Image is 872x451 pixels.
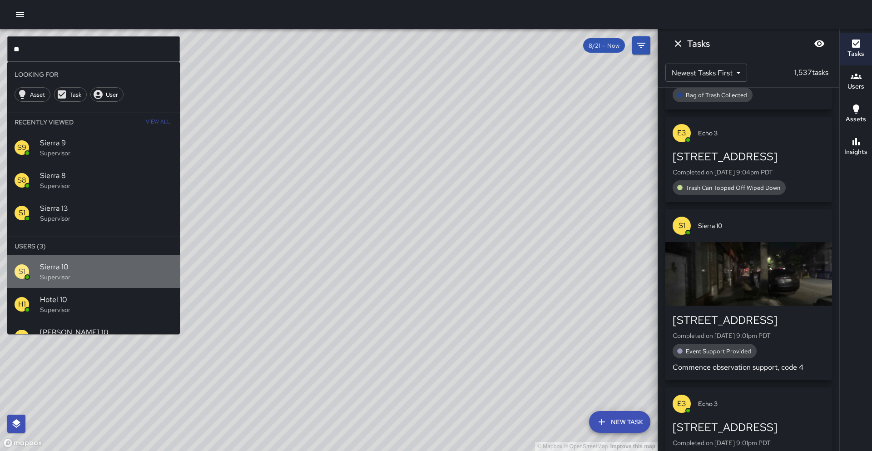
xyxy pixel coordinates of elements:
[679,220,685,231] p: S1
[677,398,686,409] p: E3
[589,411,650,433] button: New Task
[698,129,825,138] span: Echo 3
[665,64,747,82] div: Newest Tasks First
[840,65,872,98] button: Users
[791,67,832,78] p: 1,537 tasks
[846,114,866,124] h6: Assets
[19,208,25,218] p: S1
[40,262,173,273] span: Sierra 10
[7,113,180,131] li: Recently Viewed
[7,65,180,84] li: Looking For
[698,399,825,408] span: Echo 3
[673,420,825,435] div: [STREET_ADDRESS]
[698,221,825,230] span: Sierra 10
[17,175,26,186] p: S8
[40,181,173,190] p: Supervisor
[844,147,867,157] h6: Insights
[673,149,825,164] div: [STREET_ADDRESS]
[665,209,832,380] button: S1Sierra 10[STREET_ADDRESS]Completed on [DATE] 9:01pm PDTEvent Support ProvidedCommence observati...
[673,313,825,327] div: [STREET_ADDRESS]
[40,149,173,158] p: Supervisor
[7,255,180,288] div: S1Sierra 10Supervisor
[25,91,50,99] span: Asset
[665,117,832,202] button: E3Echo 3[STREET_ADDRESS]Completed on [DATE] 9:04pm PDTTrash Can Topped Off Wiped Down
[680,347,757,355] span: Event Support Provided
[90,87,124,102] div: User
[7,288,180,321] div: H1Hotel 10Supervisor
[7,237,180,255] li: Users (3)
[7,164,180,197] div: S8Sierra 8Supervisor
[17,142,26,153] p: S9
[673,362,825,373] p: Commence observation support, code 4
[7,131,180,164] div: S9Sierra 9Supervisor
[840,98,872,131] button: Assets
[7,197,180,229] div: S1Sierra 13Supervisor
[632,36,650,55] button: Filters
[144,113,173,131] button: View All
[18,332,26,342] p: M1
[677,128,686,139] p: E3
[847,82,864,92] h6: Users
[40,214,173,223] p: Supervisor
[101,91,123,99] span: User
[583,42,625,50] span: 8/21 — Now
[40,327,173,338] span: [PERSON_NAME] 10
[40,305,173,314] p: Supervisor
[669,35,687,53] button: Dismiss
[673,331,825,340] p: Completed on [DATE] 9:01pm PDT
[40,294,173,305] span: Hotel 10
[673,438,825,447] p: Completed on [DATE] 9:01pm PDT
[40,273,173,282] p: Supervisor
[847,49,864,59] h6: Tasks
[680,184,786,192] span: Trash Can Topped Off Wiped Down
[54,87,87,102] div: Task
[146,115,170,129] span: View All
[840,33,872,65] button: Tasks
[40,138,173,149] span: Sierra 9
[673,168,825,177] p: Completed on [DATE] 9:04pm PDT
[687,36,710,51] h6: Tasks
[15,87,50,102] div: Asset
[40,203,173,214] span: Sierra 13
[40,170,173,181] span: Sierra 8
[7,321,180,353] div: M1[PERSON_NAME] 10Supervisor
[840,131,872,164] button: Insights
[18,299,26,310] p: H1
[64,91,86,99] span: Task
[19,266,25,277] p: S1
[810,35,828,53] button: Blur
[680,91,753,99] span: Bag of Trash Collected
